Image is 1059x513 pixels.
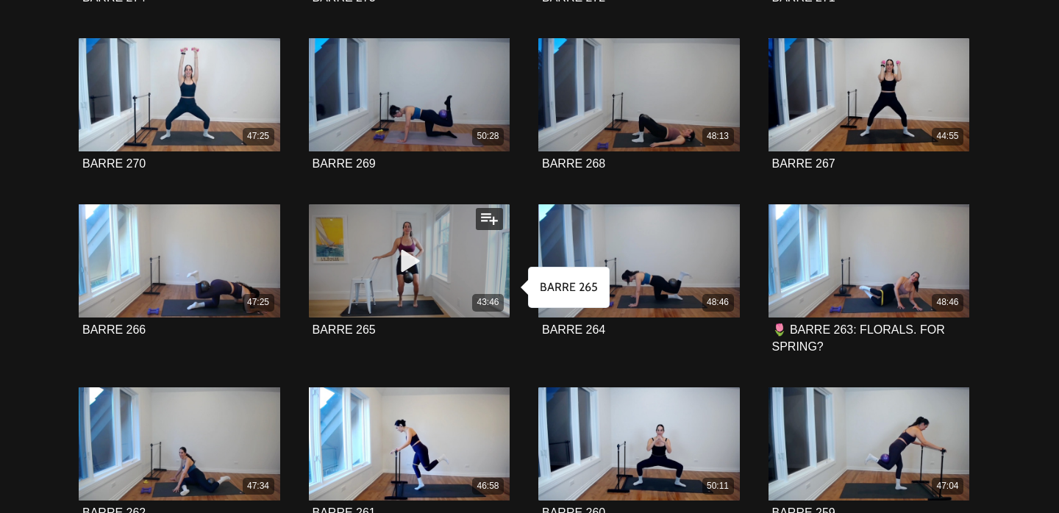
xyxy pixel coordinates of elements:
a: BARRE 268 [542,158,605,170]
a: BARRE 266 [82,324,146,336]
a: BARRE 267 [772,158,835,170]
a: BARRE 267 44:55 [769,38,970,151]
strong: BARRE 267 [772,157,835,170]
div: 44:55 [932,128,963,145]
a: BARRE 268 48:13 [538,38,740,151]
div: 48:46 [932,294,963,311]
a: 🌷 BARRE 263: FLORALS. FOR SPRING? [772,324,945,353]
div: 47:25 [243,128,274,145]
strong: BARRE 265 [540,280,598,294]
strong: BARRE 269 [313,157,376,170]
div: 47:25 [243,294,274,311]
a: BARRE 261 46:58 [309,387,510,501]
a: BARRE 264 48:46 [538,204,740,318]
button: Add to my list [476,208,503,230]
strong: BARRE 268 [542,157,605,170]
div: 43:46 [472,294,504,311]
a: BARRE 266 47:25 [79,204,280,318]
a: BARRE 270 [82,158,146,170]
a: BARRE 264 [542,324,605,336]
a: BARRE 260 50:11 [538,387,740,501]
strong: BARRE 270 [82,157,146,170]
a: 🌷 BARRE 263: FLORALS. FOR SPRING? 48:46 [769,204,970,318]
a: BARRE 270 47:25 [79,38,280,151]
a: BARRE 265 [313,324,376,336]
a: BARRE 269 [313,158,376,170]
a: BARRE 259 47:04 [769,387,970,501]
div: 50:28 [472,128,504,145]
a: BARRE 269 50:28 [309,38,510,151]
div: 46:58 [472,478,504,495]
div: 47:04 [932,478,963,495]
a: BARRE 265 43:46 [309,204,510,318]
a: BARRE 262 47:34 [79,387,280,501]
div: 50:11 [702,478,734,495]
div: 48:13 [702,128,734,145]
div: 47:34 [243,478,274,495]
div: 48:46 [702,294,734,311]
